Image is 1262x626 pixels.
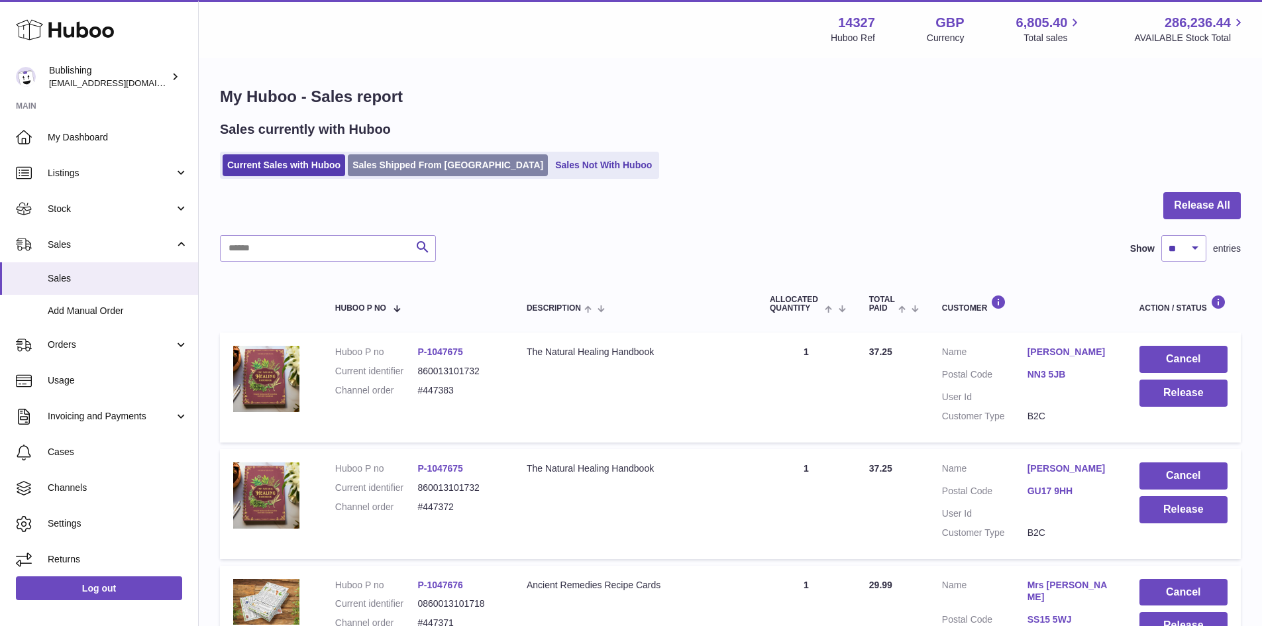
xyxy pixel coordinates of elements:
[942,462,1027,478] dt: Name
[233,346,299,412] img: 1749741825.png
[1165,14,1231,32] span: 286,236.44
[1139,380,1228,407] button: Release
[838,14,875,32] strong: 14327
[335,501,418,513] dt: Channel order
[1024,32,1082,44] span: Total sales
[935,14,964,32] strong: GBP
[1027,462,1113,475] a: [PERSON_NAME]
[869,346,892,357] span: 37.25
[869,463,892,474] span: 37.25
[527,579,743,592] div: Ancient Remedies Recipe Cards
[1016,14,1068,32] span: 6,805.40
[48,272,188,285] span: Sales
[417,501,500,513] dd: #447372
[527,304,581,313] span: Description
[1139,295,1228,313] div: Action / Status
[220,86,1241,107] h1: My Huboo - Sales report
[942,507,1027,520] dt: User Id
[942,410,1027,423] dt: Customer Type
[869,580,892,590] span: 29.99
[48,553,188,566] span: Returns
[1139,579,1228,606] button: Cancel
[927,32,965,44] div: Currency
[417,384,500,397] dd: #447383
[1027,485,1113,497] a: GU17 9HH
[1027,613,1113,626] a: SS15 5WJ
[48,339,174,351] span: Orders
[417,482,500,494] dd: 860013101732
[417,346,463,357] a: P-1047675
[335,462,418,475] dt: Huboo P no
[551,154,657,176] a: Sales Not With Huboo
[1139,462,1228,490] button: Cancel
[49,78,195,88] span: [EMAIL_ADDRESS][DOMAIN_NAME]
[348,154,548,176] a: Sales Shipped From [GEOGRAPHIC_DATA]
[223,154,345,176] a: Current Sales with Huboo
[942,391,1027,403] dt: User Id
[335,365,418,378] dt: Current identifier
[48,517,188,530] span: Settings
[757,449,856,559] td: 1
[48,203,174,215] span: Stock
[527,346,743,358] div: The Natural Healing Handbook
[417,580,463,590] a: P-1047676
[1027,579,1113,604] a: Mrs [PERSON_NAME]
[1130,242,1155,255] label: Show
[1163,192,1241,219] button: Release All
[770,295,822,313] span: ALLOCATED Quantity
[942,346,1027,362] dt: Name
[335,384,418,397] dt: Channel order
[869,295,895,313] span: Total paid
[831,32,875,44] div: Huboo Ref
[1027,527,1113,539] dd: B2C
[233,579,299,625] img: 1749741934.jpg
[1134,32,1246,44] span: AVAILABLE Stock Total
[220,121,391,138] h2: Sales currently with Huboo
[942,295,1113,313] div: Customer
[335,579,418,592] dt: Huboo P no
[335,598,418,610] dt: Current identifier
[417,598,500,610] dd: 0860013101718
[417,463,463,474] a: P-1047675
[48,482,188,494] span: Channels
[48,167,174,180] span: Listings
[16,576,182,600] a: Log out
[1027,368,1113,381] a: NN3 5JB
[1139,496,1228,523] button: Release
[757,333,856,443] td: 1
[16,67,36,87] img: internalAdmin-14327@internal.huboo.com
[942,368,1027,384] dt: Postal Code
[1027,346,1113,358] a: [PERSON_NAME]
[48,446,188,458] span: Cases
[48,410,174,423] span: Invoicing and Payments
[48,305,188,317] span: Add Manual Order
[527,462,743,475] div: The Natural Healing Handbook
[1213,242,1241,255] span: entries
[1016,14,1083,44] a: 6,805.40 Total sales
[49,64,168,89] div: Bublishing
[233,462,299,529] img: 1749741825.png
[48,374,188,387] span: Usage
[942,485,1027,501] dt: Postal Code
[417,365,500,378] dd: 860013101732
[335,346,418,358] dt: Huboo P no
[1027,410,1113,423] dd: B2C
[942,527,1027,539] dt: Customer Type
[942,579,1027,607] dt: Name
[335,482,418,494] dt: Current identifier
[1139,346,1228,373] button: Cancel
[1134,14,1246,44] a: 286,236.44 AVAILABLE Stock Total
[335,304,386,313] span: Huboo P no
[48,131,188,144] span: My Dashboard
[48,238,174,251] span: Sales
